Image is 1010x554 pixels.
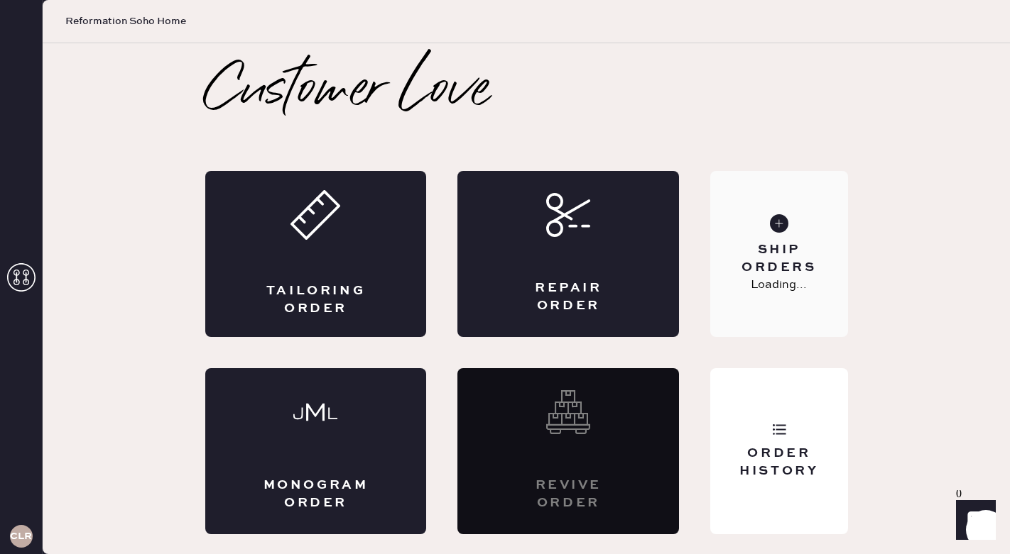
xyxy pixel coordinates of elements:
iframe: Front Chat [943,490,1004,551]
h2: Customer Love [205,63,490,120]
div: Tailoring Order [262,282,370,318]
div: Repair Order [514,279,622,315]
div: Ship Orders [722,241,836,277]
div: Order History [722,445,836,480]
div: Revive order [514,477,622,512]
h3: CLR [10,531,32,541]
div: Monogram Order [262,477,370,512]
p: Loading... [751,277,807,294]
span: Reformation Soho Home [65,14,186,28]
div: Interested? Contact us at care@hemster.co [457,368,679,534]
